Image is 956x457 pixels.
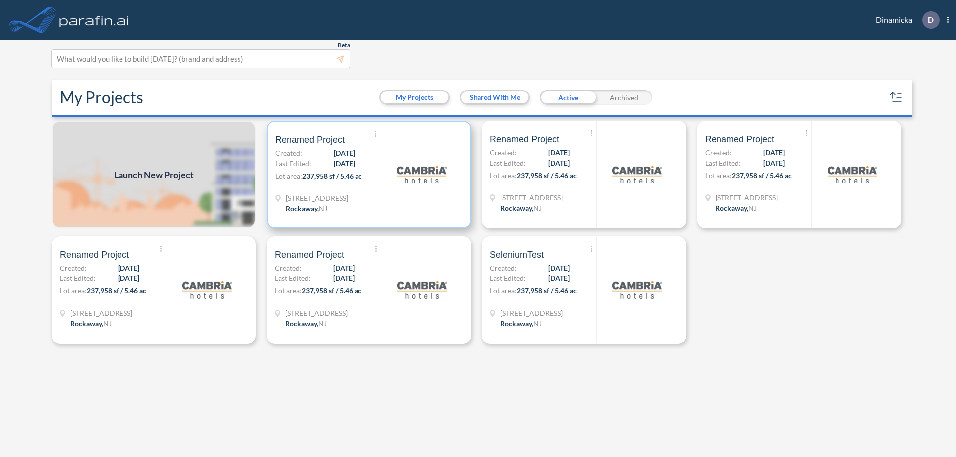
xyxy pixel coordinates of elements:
span: Lot area: [490,171,517,180]
span: Beta [338,41,350,49]
div: Rockaway, NJ [70,318,112,329]
span: Renamed Project [275,249,344,261]
span: Renamed Project [490,133,559,145]
div: Rockaway, NJ [500,203,542,213]
span: Created: [275,148,302,158]
span: Rockaway , [285,319,318,328]
span: Rockaway , [286,204,319,213]
span: 237,958 sf / 5.46 ac [302,172,362,180]
button: Shared With Me [461,91,528,103]
span: Created: [490,263,517,273]
div: Rockaway, NJ [286,203,327,214]
span: Renamed Project [275,134,345,146]
span: Lot area: [490,286,517,295]
span: Last Edited: [490,273,526,283]
span: 321 Mt Hope Ave [500,192,563,203]
span: [DATE] [334,158,355,169]
span: 321 Mt Hope Ave [70,308,132,318]
span: 321 Mt Hope Ave [716,192,778,203]
span: [DATE] [118,263,139,273]
span: Created: [490,147,517,158]
span: 321 Mt Hope Ave [286,193,348,203]
span: [DATE] [333,273,355,283]
span: 237,958 sf / 5.46 ac [87,286,146,295]
span: Created: [60,263,87,273]
span: Last Edited: [705,158,741,168]
span: [DATE] [763,147,785,158]
img: logo [57,10,131,30]
span: Renamed Project [60,249,129,261]
span: Last Edited: [275,158,311,169]
span: SeleniumTest [490,249,544,261]
p: D [928,15,934,24]
span: Lot area: [275,286,302,295]
span: [DATE] [118,273,139,283]
span: NJ [533,204,542,212]
h2: My Projects [60,88,143,107]
span: Lot area: [275,172,302,180]
span: 237,958 sf / 5.46 ac [302,286,361,295]
span: [DATE] [548,263,570,273]
button: sort [888,90,904,105]
div: Rockaway, NJ [716,203,757,213]
img: add [52,121,256,228]
span: [DATE] [763,158,785,168]
span: Rockaway , [500,319,533,328]
span: Rockaway , [500,204,533,212]
div: Rockaway, NJ [285,318,327,329]
span: 321 Mt Hope Ave [500,308,563,318]
img: logo [397,265,447,315]
span: NJ [318,319,327,328]
img: logo [397,150,447,199]
span: Lot area: [60,286,87,295]
span: Last Edited: [490,158,526,168]
span: 321 Mt Hope Ave [285,308,348,318]
div: Rockaway, NJ [500,318,542,329]
span: [DATE] [548,158,570,168]
a: Launch New Project [52,121,256,228]
div: Dinamicka [861,11,949,29]
span: Last Edited: [60,273,96,283]
span: [DATE] [548,147,570,158]
span: Launch New Project [114,168,194,182]
span: 237,958 sf / 5.46 ac [517,286,577,295]
span: Rockaway , [716,204,748,212]
span: Created: [705,147,732,158]
span: NJ [533,319,542,328]
span: [DATE] [333,263,355,273]
span: NJ [319,204,327,213]
span: 237,958 sf / 5.46 ac [517,171,577,180]
span: Renamed Project [705,133,774,145]
span: Rockaway , [70,319,103,328]
span: Last Edited: [275,273,311,283]
button: My Projects [381,91,448,103]
span: Lot area: [705,171,732,180]
span: [DATE] [548,273,570,283]
span: 237,958 sf / 5.46 ac [732,171,792,180]
span: Created: [275,263,302,273]
img: logo [612,265,662,315]
span: [DATE] [334,148,355,158]
span: NJ [748,204,757,212]
img: logo [612,150,662,199]
div: Active [540,90,596,105]
img: logo [828,150,877,199]
span: NJ [103,319,112,328]
img: logo [182,265,232,315]
div: Archived [596,90,652,105]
